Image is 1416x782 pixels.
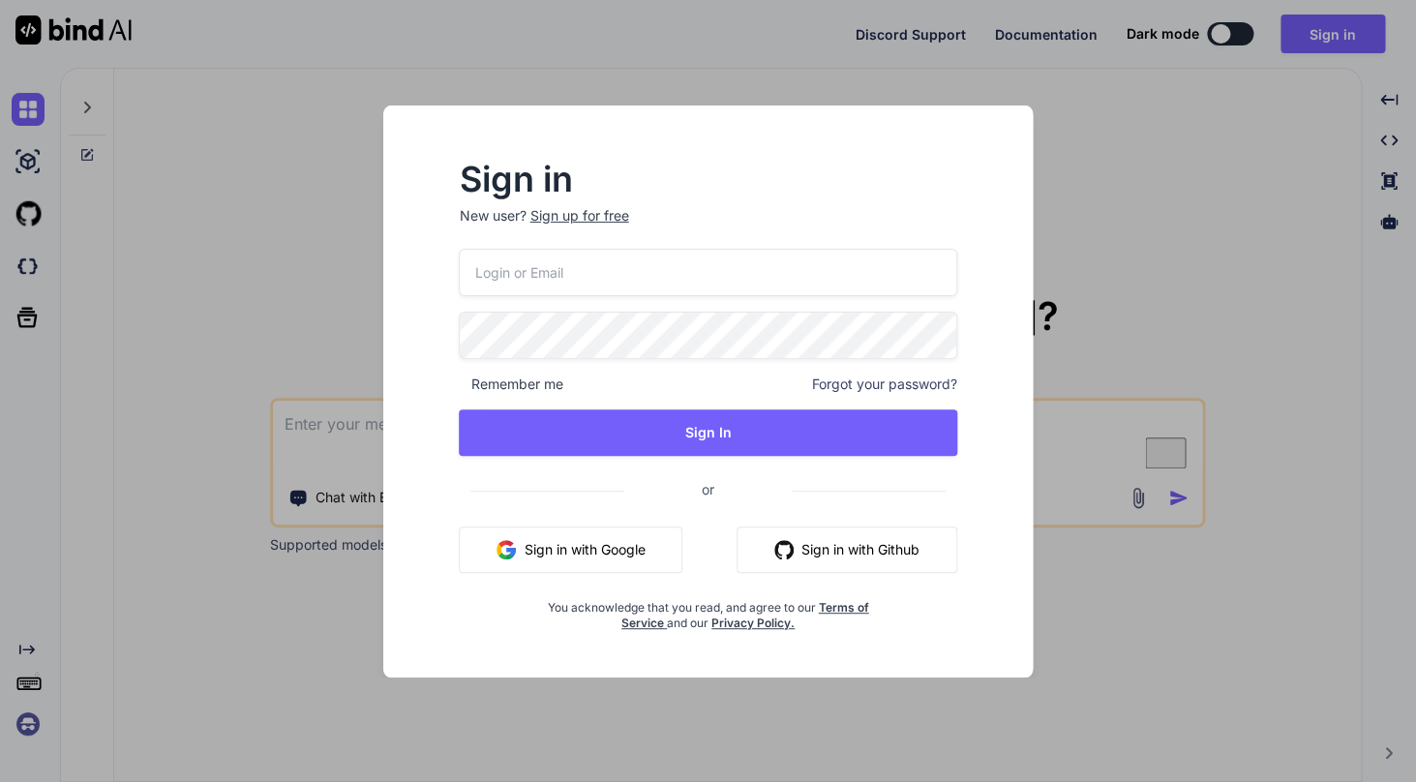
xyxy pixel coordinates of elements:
[812,375,957,394] span: Forgot your password?
[459,375,562,394] span: Remember me
[624,466,792,513] span: or
[459,164,956,195] h2: Sign in
[529,206,628,226] div: Sign up for free
[711,616,795,630] a: Privacy Policy.
[497,540,516,559] img: google
[459,206,956,249] p: New user?
[459,249,956,296] input: Login or Email
[459,409,956,456] button: Sign In
[459,526,682,573] button: Sign in with Google
[542,588,874,631] div: You acknowledge that you read, and agree to our and our
[774,540,794,559] img: github
[737,526,957,573] button: Sign in with Github
[621,600,869,630] a: Terms of Service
